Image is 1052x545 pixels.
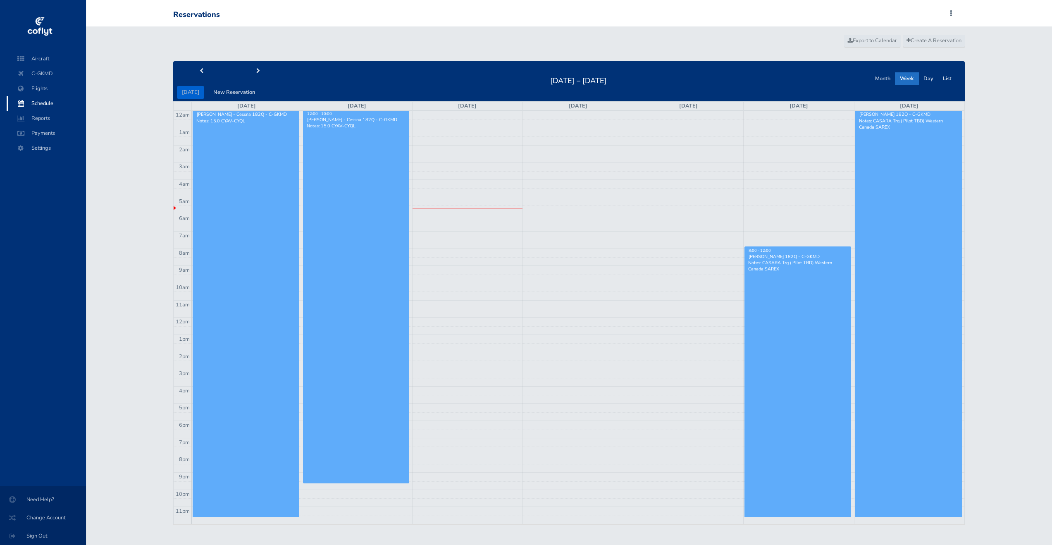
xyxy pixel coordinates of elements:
[848,37,897,44] span: Export to Calendar
[179,232,190,239] span: 7am
[859,111,958,117] div: [PERSON_NAME] 182Q - C-GKMD
[179,370,190,377] span: 3pm
[15,126,78,141] span: Payments
[208,86,260,99] button: New Reservation
[569,102,587,110] a: [DATE]
[15,66,78,81] span: C-GKMD
[790,102,808,110] a: [DATE]
[179,266,190,274] span: 9am
[176,111,190,119] span: 12am
[179,335,190,343] span: 1pm
[237,102,256,110] a: [DATE]
[26,14,53,39] img: coflyt logo
[179,146,190,153] span: 2am
[179,180,190,188] span: 4am
[179,215,190,222] span: 6am
[938,72,957,85] button: List
[749,248,771,253] span: 8:00 - 12:00
[179,198,190,205] span: 5am
[196,111,296,117] div: [PERSON_NAME] - Cessna 182Q - C-GKMD
[906,37,961,44] span: Create A Reservation
[15,111,78,126] span: Reports
[679,102,698,110] a: [DATE]
[748,260,847,272] p: Notes: CASARA Trg ( Pilot TBD) Western Canada SAREX
[15,96,78,111] span: Schedule
[307,123,406,129] p: Notes: 15.0 CYAV-CYQL
[179,163,190,170] span: 3am
[230,65,287,78] button: next
[844,35,901,47] a: Export to Calendar
[307,111,332,116] span: 12:00 - 10:00
[176,490,190,498] span: 10pm
[545,74,612,86] h2: [DATE] – [DATE]
[179,473,190,480] span: 9pm
[748,253,847,260] div: [PERSON_NAME] 182Q - C-GKMD
[179,421,190,429] span: 6pm
[10,510,76,525] span: Change Account
[10,492,76,507] span: Need Help?
[176,318,190,325] span: 12pm
[179,456,190,463] span: 8pm
[179,439,190,446] span: 7pm
[179,249,190,257] span: 8am
[15,141,78,155] span: Settings
[173,10,220,19] div: Reservations
[900,102,918,110] a: [DATE]
[179,387,190,394] span: 4pm
[903,35,965,47] a: Create A Reservation
[196,118,296,124] p: Notes: 15.0 CYAV-CYQL
[859,118,958,130] p: Notes: CASARA Trg ( Pilot TBD) Western Canada SAREX
[458,102,477,110] a: [DATE]
[177,86,204,99] button: [DATE]
[870,72,895,85] button: Month
[176,507,190,515] span: 11pm
[15,51,78,66] span: Aircraft
[173,65,230,78] button: prev
[348,102,366,110] a: [DATE]
[10,528,76,543] span: Sign Out
[15,81,78,96] span: Flights
[179,404,190,411] span: 5pm
[179,353,190,360] span: 2pm
[179,129,190,136] span: 1am
[918,72,938,85] button: Day
[307,117,406,123] div: [PERSON_NAME] - Cessna 182Q - C-GKMD
[176,301,190,308] span: 11am
[176,284,190,291] span: 10am
[895,72,919,85] button: Week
